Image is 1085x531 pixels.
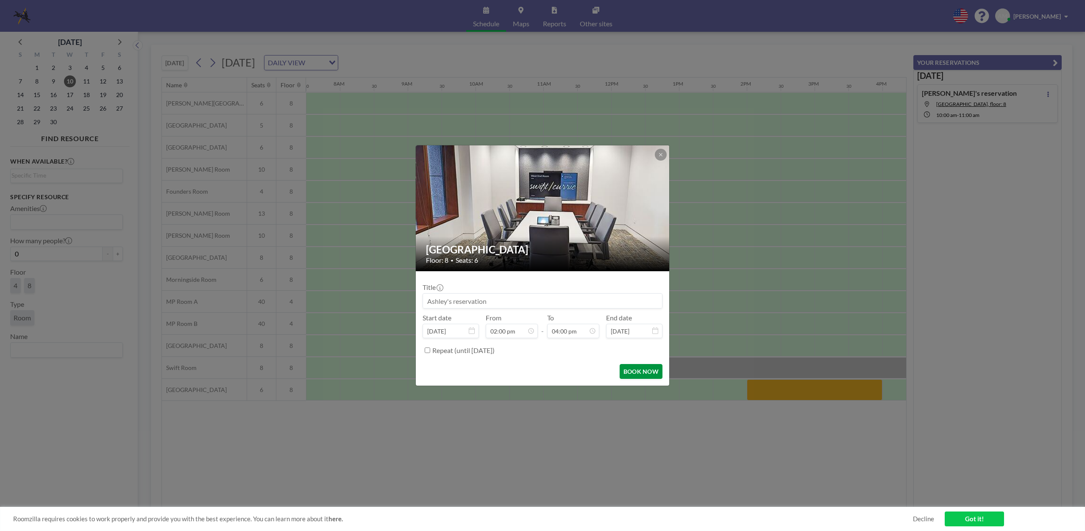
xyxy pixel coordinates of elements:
span: • [451,257,453,264]
h2: [GEOGRAPHIC_DATA] [426,243,660,256]
span: Roomzilla requires cookies to work properly and provide you with the best experience. You can lea... [13,515,913,523]
a: Got it! [945,512,1004,526]
label: Start date [423,314,451,322]
span: - [541,317,544,335]
a: here. [328,515,343,523]
a: Decline [913,515,934,523]
label: From [486,314,501,322]
span: Floor: 8 [426,256,448,264]
label: Repeat (until [DATE]) [432,346,495,355]
span: Seats: 6 [456,256,478,264]
input: Ashley's reservation [423,294,662,308]
label: End date [606,314,632,322]
label: Title [423,283,442,292]
label: To [547,314,554,322]
button: BOOK NOW [620,364,662,379]
img: 537.jpg [416,113,670,304]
